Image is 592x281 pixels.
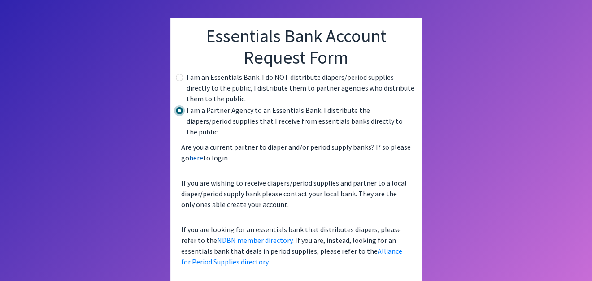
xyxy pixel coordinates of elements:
[181,246,402,266] a: Alliance for Period Supplies directory
[178,25,414,68] h1: Essentials Bank Account Request Form
[178,174,414,213] p: If you are wishing to receive diapers/period supplies and partner to a local diaper/period supply...
[187,105,414,137] label: I am a Partner Agency to an Essentials Bank. I distribute the diapers/period supplies that I rece...
[189,153,203,162] a: here
[217,236,292,245] a: NDBN member directory
[178,220,414,271] p: If you are looking for an essentials bank that distributes diapers, please refer to the . If you ...
[187,72,414,104] label: I am an Essentials Bank. I do NOT distribute diapers/period supplies directly to the public, I di...
[178,138,414,167] p: Are you a current partner to diaper and/or period supply banks? If so please go to login.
